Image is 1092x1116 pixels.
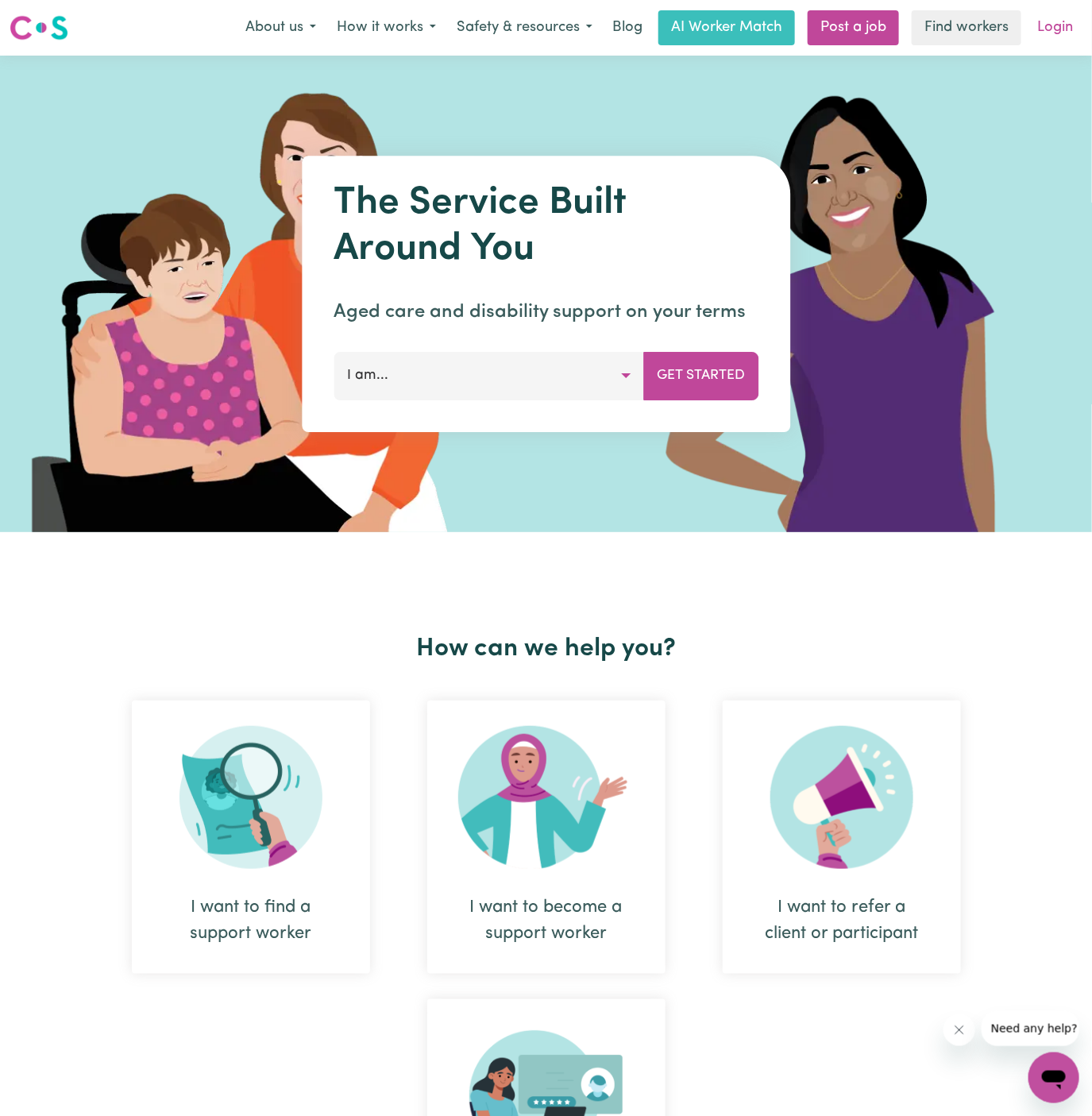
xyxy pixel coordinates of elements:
[235,11,326,44] button: About us
[1028,10,1082,45] a: Login
[912,10,1021,45] a: Find workers
[427,701,666,974] div: I want to become a support worker
[943,1014,975,1046] iframe: Close message
[458,726,635,869] img: Become Worker
[334,298,758,326] p: Aged care and disability support on your terms
[334,181,758,272] h1: The Service Built Around You
[170,894,332,947] div: I want to find a support worker
[326,11,446,44] button: How it works
[334,352,644,400] button: I am...
[1028,1052,1079,1103] iframe: Button to launch messaging window
[103,634,990,664] h2: How can we help you?
[982,1011,1079,1046] iframe: Message from company
[179,726,322,869] img: Search
[761,894,923,947] div: I want to refer a client or participant
[723,701,961,974] div: I want to refer a client or participant
[603,10,652,45] a: Blog
[658,10,795,45] a: AI Worker Match
[10,10,68,46] a: Careseekers logo
[643,352,758,400] button: Get Started
[10,14,68,42] img: Careseekers logo
[770,726,913,869] img: Refer
[465,894,627,947] div: I want to become a support worker
[446,11,603,44] button: Safety & resources
[132,701,370,974] div: I want to find a support worker
[808,10,899,45] a: Post a job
